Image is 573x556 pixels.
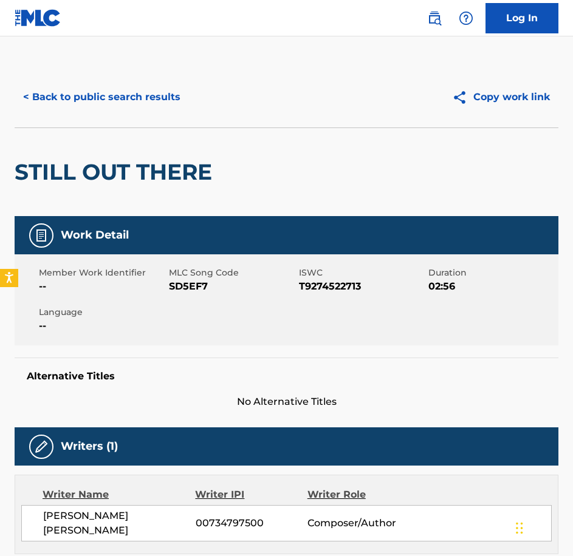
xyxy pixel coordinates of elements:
span: -- [39,279,166,294]
img: search [427,11,442,25]
span: SD5EF7 [169,279,296,294]
span: [PERSON_NAME] [PERSON_NAME] [43,509,196,538]
span: No Alternative Titles [15,395,558,409]
img: MLC Logo [15,9,61,27]
span: T9274522713 [299,279,426,294]
div: Drag [516,510,523,546]
iframe: Chat Widget [512,498,573,556]
button: < Back to public search results [15,82,189,112]
img: Copy work link [452,90,473,105]
span: ISWC [299,266,426,279]
a: Public Search [422,6,447,30]
h2: STILL OUT THERE [15,158,218,186]
button: Copy work link [444,82,558,112]
span: Duration [428,266,555,279]
h5: Writers (1) [61,439,118,453]
span: Composer/Author [307,516,409,531]
span: -- [39,319,166,333]
h5: Work Detail [61,228,129,242]
span: MLC Song Code [169,266,296,279]
span: Language [39,306,166,319]
img: help [459,11,473,25]
a: Log In [486,3,558,33]
div: Writer IPI [195,487,307,502]
span: 02:56 [428,279,555,294]
span: 00734797500 [196,516,307,531]
div: Help [454,6,478,30]
img: Writers [34,439,49,454]
span: Member Work Identifier [39,266,166,279]
div: Writer Name [43,487,195,502]
h5: Alternative Titles [27,370,546,382]
img: Work Detail [34,228,49,243]
div: Writer Role [307,487,410,502]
